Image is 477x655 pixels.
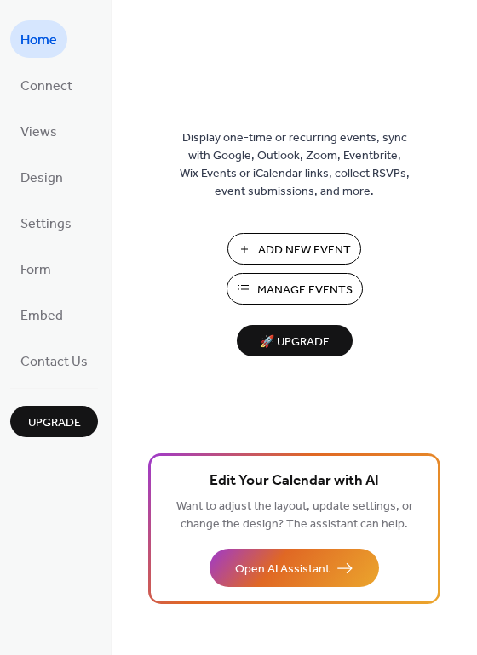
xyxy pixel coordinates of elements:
span: Add New Event [258,242,351,259]
span: Connect [20,73,72,100]
span: Edit Your Calendar with AI [210,470,379,493]
span: Settings [20,211,72,238]
span: 🚀 Upgrade [247,331,342,354]
a: Home [10,20,67,58]
a: Connect [10,66,83,104]
span: Manage Events [257,282,353,299]
button: Add New Event [227,233,361,265]
span: Views [20,119,57,146]
span: Upgrade [28,414,81,432]
span: Home [20,27,57,54]
a: Embed [10,296,73,333]
span: Embed [20,303,63,330]
a: Views [10,112,67,150]
button: 🚀 Upgrade [237,325,353,356]
a: Contact Us [10,342,98,379]
button: Upgrade [10,406,98,437]
button: Manage Events [227,273,363,305]
span: Want to adjust the layout, update settings, or change the design? The assistant can help. [176,495,413,536]
span: Design [20,165,63,192]
a: Form [10,250,61,288]
span: Contact Us [20,349,88,376]
button: Open AI Assistant [210,549,379,587]
a: Settings [10,204,82,242]
span: Form [20,257,51,284]
a: Design [10,158,73,196]
span: Open AI Assistant [235,561,330,578]
span: Display one-time or recurring events, sync with Google, Outlook, Zoom, Eventbrite, Wix Events or ... [180,129,410,201]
